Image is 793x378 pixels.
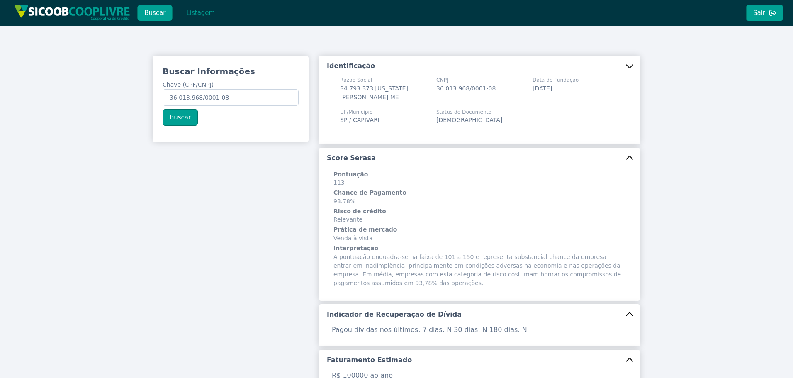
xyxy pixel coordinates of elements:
[319,304,640,325] button: Indicador de Recuperação de Dívida
[327,356,412,365] h5: Faturamento Estimado
[163,66,299,77] h3: Buscar Informações
[327,154,376,163] h5: Score Serasa
[340,117,379,123] span: SP / CAPIVARI
[163,81,214,88] span: Chave (CPF/CNPJ)
[436,85,496,92] span: 36.013.968/0001-08
[333,244,625,253] h6: Interpretação
[333,207,625,216] h6: Risco de crédito
[14,5,130,20] img: img/sicoob_cooplivre.png
[436,76,496,84] span: CNPJ
[163,109,198,126] button: Buscar
[333,171,625,179] h6: Pontuação
[333,226,625,243] span: Venda à vista
[327,61,375,71] h5: Identificação
[333,226,625,234] h6: Prática de mercado
[179,5,222,21] button: Listagem
[163,89,299,106] input: Chave (CPF/CNPJ)
[319,56,640,76] button: Identificação
[333,171,625,188] span: 113
[137,5,173,21] button: Buscar
[319,148,640,168] button: Score Serasa
[333,244,625,288] span: A pontuação enquadra-se na faixa de 101 a 150 e representa substancial chance da empresa entrar e...
[340,108,379,116] span: UF/Município
[333,189,625,197] h6: Chance de Pagamento
[340,85,408,100] span: 34.793.373 [US_STATE][PERSON_NAME] ME
[436,108,502,116] span: Status do Documento
[327,310,462,319] h5: Indicador de Recuperação de Dívida
[333,207,625,224] span: Relevante
[533,85,552,92] span: [DATE]
[533,76,579,84] span: Data de Fundação
[327,325,632,335] p: Pagou dívidas nos últimos: 7 dias: N 30 dias: N 180 dias: N
[436,117,502,123] span: [DEMOGRAPHIC_DATA]
[340,76,426,84] span: Razão Social
[319,350,640,371] button: Faturamento Estimado
[746,5,783,21] button: Sair
[333,189,625,206] span: 93.78%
